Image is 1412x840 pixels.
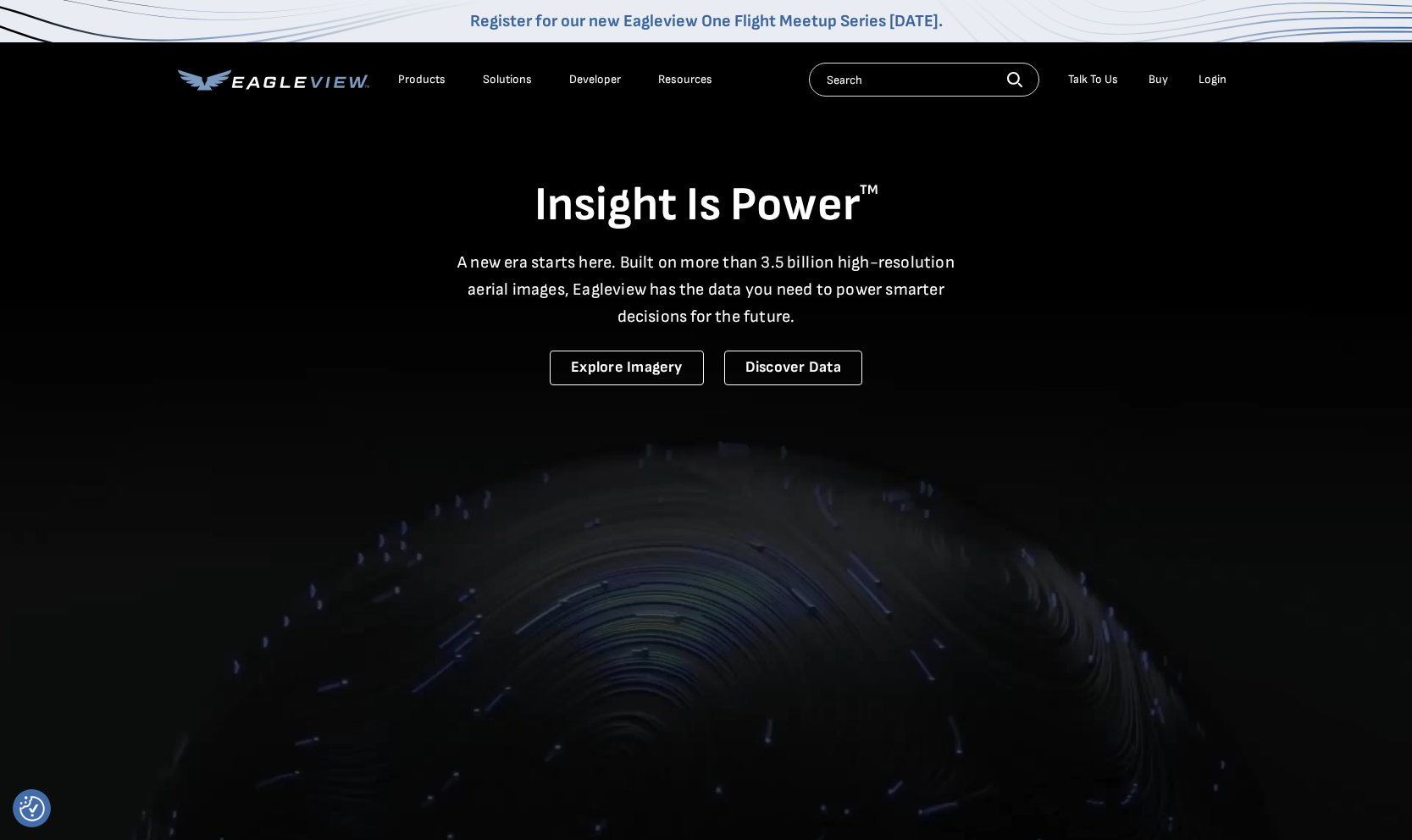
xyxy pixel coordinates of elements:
[1149,72,1168,87] a: Buy
[19,796,45,821] img: Revisit consent button
[809,63,1039,97] input: Search
[1068,72,1118,87] div: Talk To Us
[470,11,943,31] a: Register for our new Eagleview One Flight Meetup Series [DATE].
[569,72,621,87] a: Developer
[724,351,862,385] a: Discover Data
[658,72,712,87] div: Resources
[19,796,45,821] button: Consent Preferences
[398,72,446,87] div: Products
[178,176,1235,235] h1: Insight Is Power
[483,72,532,87] div: Solutions
[550,351,704,385] a: Explore Imagery
[447,249,966,330] p: A new era starts here. Built on more than 3.5 billion high-resolution aerial images, Eagleview ha...
[860,182,878,198] sup: TM
[1199,72,1227,87] div: Login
